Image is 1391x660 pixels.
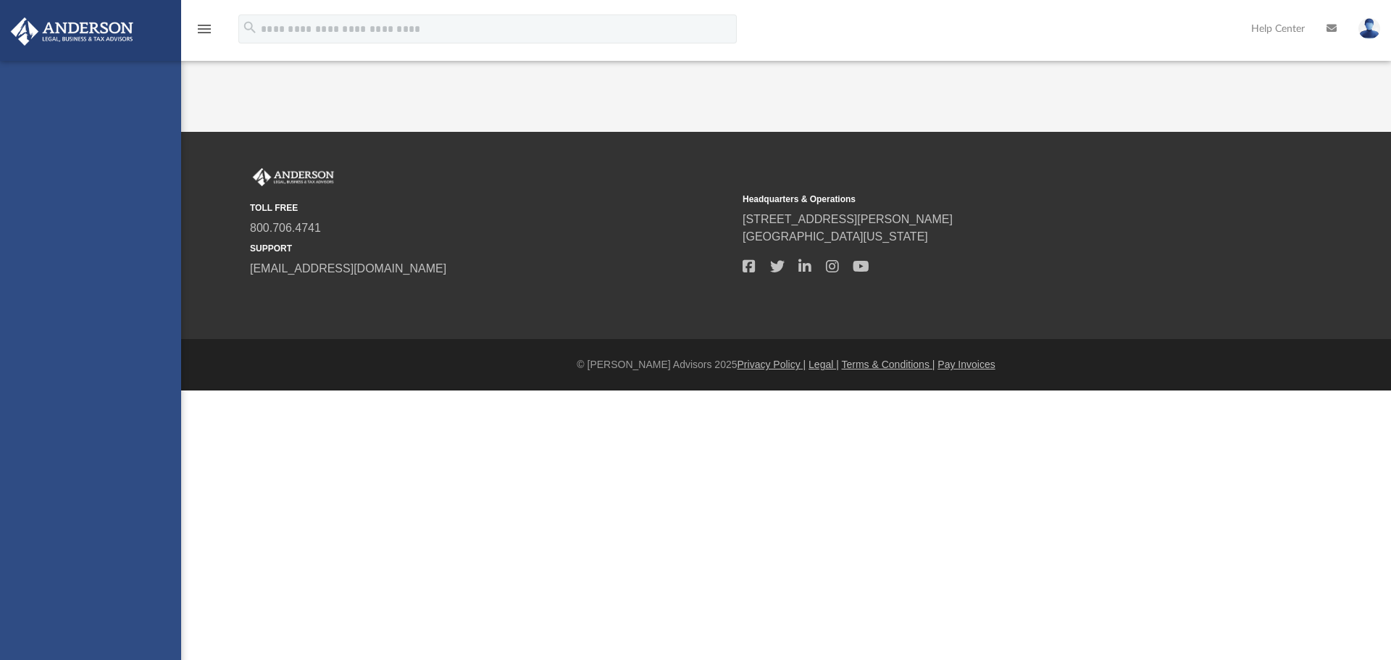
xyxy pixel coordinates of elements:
i: search [242,20,258,35]
img: Anderson Advisors Platinum Portal [250,168,337,187]
div: © [PERSON_NAME] Advisors 2025 [181,357,1391,372]
a: 800.706.4741 [250,222,321,234]
small: TOLL FREE [250,201,732,214]
small: Headquarters & Operations [743,193,1225,206]
i: menu [196,20,213,38]
a: [EMAIL_ADDRESS][DOMAIN_NAME] [250,262,446,275]
a: menu [196,28,213,38]
a: [GEOGRAPHIC_DATA][US_STATE] [743,230,928,243]
small: SUPPORT [250,242,732,255]
img: Anderson Advisors Platinum Portal [7,17,138,46]
a: Terms & Conditions | [842,359,935,370]
a: Legal | [809,359,839,370]
a: Privacy Policy | [738,359,806,370]
img: User Pic [1358,18,1380,39]
a: [STREET_ADDRESS][PERSON_NAME] [743,213,953,225]
a: Pay Invoices [937,359,995,370]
